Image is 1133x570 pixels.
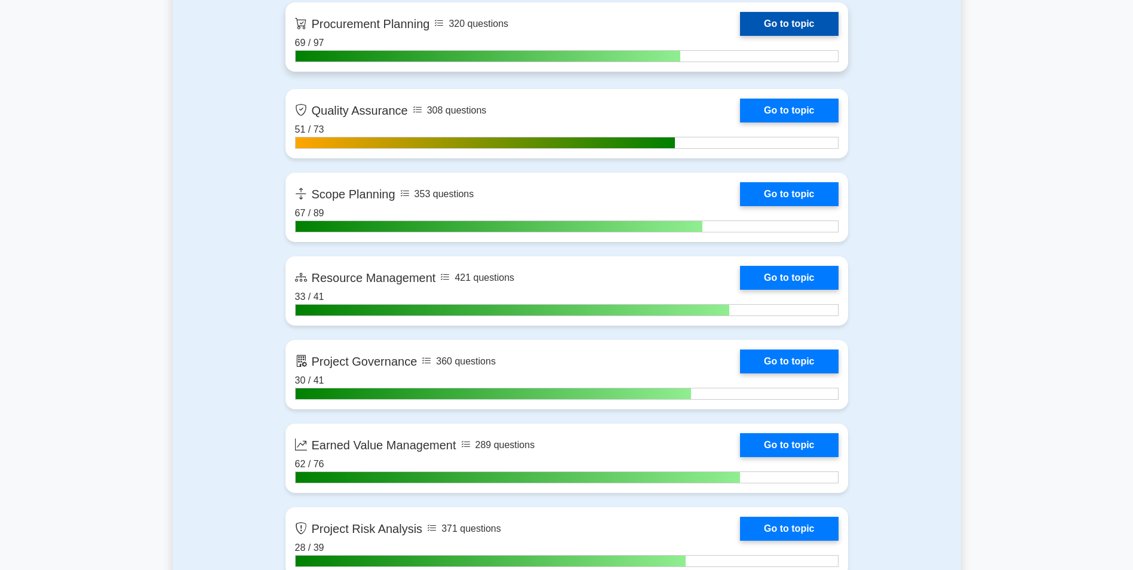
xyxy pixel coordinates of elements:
[740,182,838,206] a: Go to topic
[740,12,838,36] a: Go to topic
[740,433,838,457] a: Go to topic
[740,266,838,290] a: Go to topic
[740,99,838,122] a: Go to topic
[740,517,838,541] a: Go to topic
[740,350,838,373] a: Go to topic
